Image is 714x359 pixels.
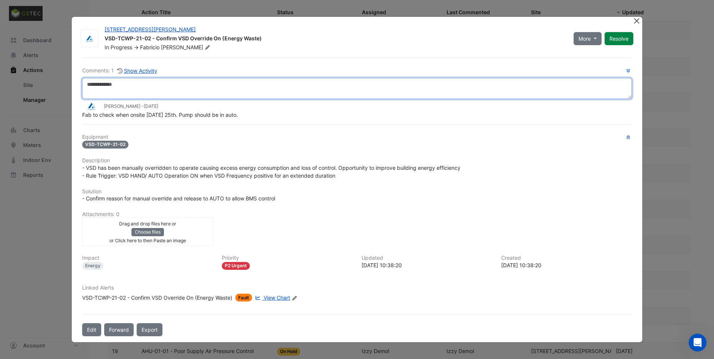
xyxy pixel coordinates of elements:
[235,294,252,302] span: Fault
[104,323,134,336] button: Forward
[117,66,158,75] button: Show Activity
[144,103,158,109] span: 2025-08-22 10:38:20
[82,134,632,140] h6: Equipment
[131,228,164,236] button: Choose files
[82,262,103,270] div: Energy
[689,334,707,352] iframe: Intercom live chat
[119,221,176,227] small: Drag and drop files here or
[222,262,250,270] div: P2 Urgent
[222,255,353,261] h6: Priority
[254,294,290,302] a: View Chart
[264,294,290,301] span: View Chart
[292,295,297,301] fa-icon: Edit Linked Alerts
[501,261,632,269] div: [DATE] 10:38:20
[501,255,632,261] h6: Created
[578,35,591,43] span: More
[82,165,462,179] span: - VSD has been manually overridden to operate causing excess energy consumption and loss of contr...
[361,255,492,261] h6: Updated
[82,195,275,202] span: - Confirm reason for manual override and release to AUTO to allow BMS control
[105,26,196,32] a: [STREET_ADDRESS][PERSON_NAME]
[633,17,641,25] button: Close
[361,261,492,269] div: [DATE] 10:38:20
[82,157,632,164] h6: Description
[105,44,132,50] span: In Progress
[82,323,101,336] button: Edit
[109,238,186,243] small: or Click here to then Paste an image
[82,188,632,195] h6: Solution
[82,255,213,261] h6: Impact
[81,35,98,43] img: Airmaster Australia
[161,44,212,51] span: [PERSON_NAME]
[137,323,162,336] a: Export
[82,66,158,75] div: Comments: 1
[82,285,632,291] h6: Linked Alerts
[605,32,633,45] button: Resolve
[82,211,632,218] h6: Attachments: 0
[134,44,139,50] span: ->
[140,44,159,50] span: Fabricio
[82,112,238,118] span: Fab to check when onsite [DATE] 25th. Pump should be in auto.
[104,103,158,110] small: [PERSON_NAME] -
[105,35,565,44] div: VSD-TCWP-21-02 - Confirm VSD Override On (Energy Waste)
[82,294,232,302] div: VSD-TCWP-21-02 - Confirm VSD Override On (Energy Waste)
[82,141,128,149] span: VSD-TCWP-21-02
[574,32,602,45] button: More
[82,102,101,110] img: Airmaster Australia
